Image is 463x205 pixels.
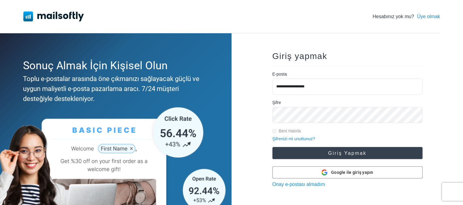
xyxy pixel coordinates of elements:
font: Giriş yapmak [328,151,366,156]
a: Üye olmak [417,13,440,20]
button: Giriş yapmak [272,147,422,159]
a: Onay e-postası almadım [272,182,325,187]
font: E-posta [272,72,287,76]
font: Google ile giriş yapın [331,170,373,175]
a: Şifrenizi mi unuttunuz? [272,136,315,141]
button: Google ile giriş yapın [272,166,422,178]
font: Üye olmak [417,14,440,19]
font: Beni Hatırla [279,129,301,133]
font: Toplu e-postalar arasında öne çıkmanızı sağlayacak güçlü ve uygun maliyetli e-posta pazarlama ara... [23,75,199,102]
img: Mailsoftly [23,11,84,21]
font: Hesabınız yok mu? [373,14,414,19]
font: Sonuç Almak İçin Kişisel Olun [23,59,168,72]
font: Şifre [272,100,281,105]
font: Giriş yapmak [272,51,327,61]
